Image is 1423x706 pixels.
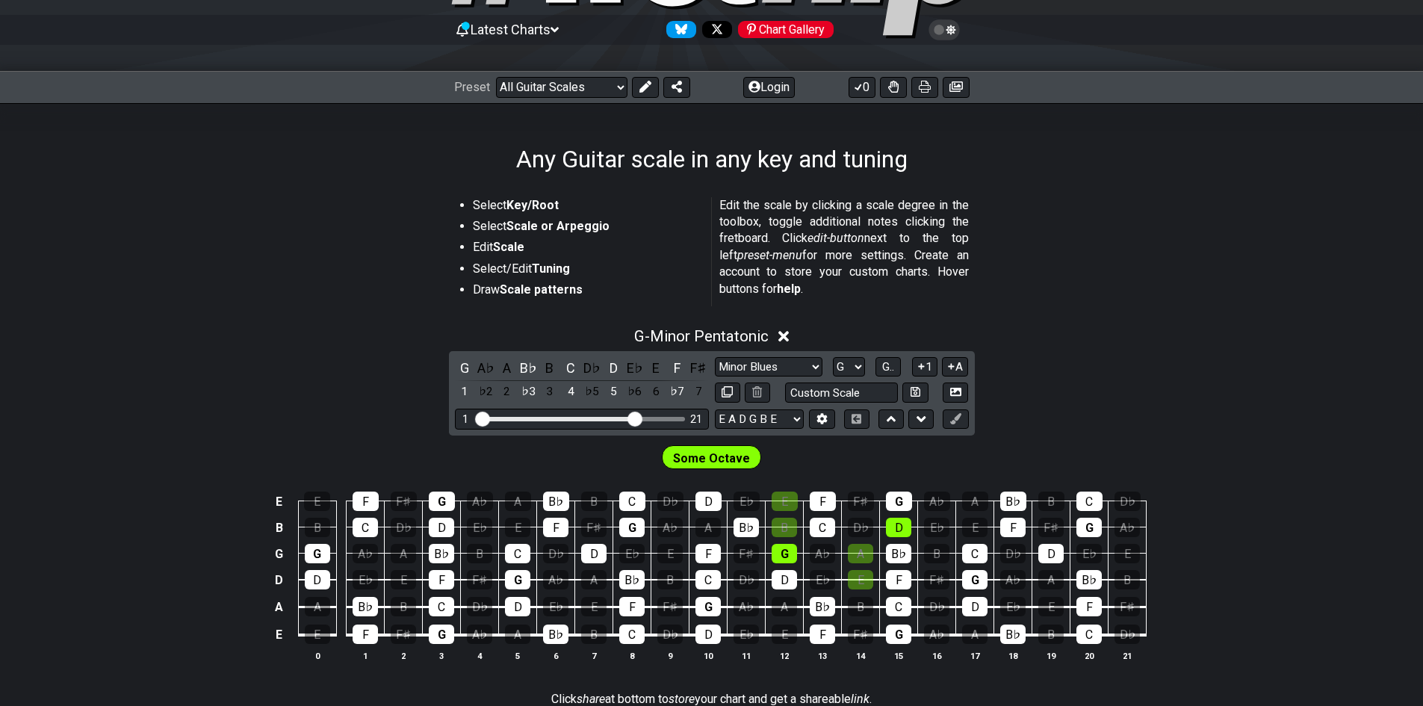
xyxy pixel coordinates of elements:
button: Share Preset [663,77,690,98]
th: 12 [766,648,804,663]
div: F [543,518,568,537]
button: Move up [878,409,904,430]
div: A♭ [1000,570,1026,589]
div: C [1076,625,1102,644]
em: edit-button [807,231,864,245]
div: F♯ [467,570,492,589]
div: toggle scale degree [689,382,708,402]
strong: Key/Root [506,198,559,212]
div: F♯ [391,492,417,511]
th: 5 [499,648,537,663]
div: E [1038,597,1064,616]
div: A♭ [924,625,949,644]
th: 3 [423,648,461,663]
div: B [1114,570,1140,589]
div: A [505,492,531,511]
div: B [305,518,330,537]
div: E [581,597,607,616]
div: F [353,492,379,511]
div: E [305,625,330,644]
li: Draw [473,282,701,303]
div: toggle scale degree [646,382,666,402]
button: Move down [908,409,934,430]
button: Create image [943,77,970,98]
div: B♭ [429,544,454,563]
div: F [429,570,454,589]
select: Scale [715,357,822,377]
th: 7 [575,648,613,663]
div: G [886,625,911,644]
span: Preset [454,80,490,94]
th: 1 [347,648,385,663]
div: toggle scale degree [561,382,580,402]
div: E♭ [619,544,645,563]
th: 16 [918,648,956,663]
div: B♭ [1076,570,1102,589]
div: toggle pitch class [518,358,538,378]
div: toggle scale degree [668,382,687,402]
div: B [924,544,949,563]
div: F♯ [657,597,683,616]
div: A [848,544,873,563]
div: E♭ [734,492,760,511]
th: 18 [994,648,1032,663]
div: D [772,570,797,589]
div: toggle pitch class [455,358,474,378]
div: D♭ [391,518,416,537]
div: toggle pitch class [668,358,687,378]
div: D♭ [1114,492,1141,511]
button: Create Image [943,383,968,403]
div: B♭ [886,544,911,563]
div: toggle scale degree [455,382,474,402]
select: Tuning [715,409,804,430]
div: C [1076,492,1103,511]
div: G [305,544,330,563]
th: 14 [842,648,880,663]
div: C [695,570,721,589]
div: A [391,544,416,563]
div: E [505,518,530,537]
div: B [467,544,492,563]
div: F [353,625,378,644]
div: G [772,544,797,563]
th: 17 [956,648,994,663]
select: Tonic/Root [833,357,865,377]
div: D♭ [1000,544,1026,563]
div: B [1038,625,1064,644]
button: Print [911,77,938,98]
li: Select [473,218,701,239]
div: G [505,570,530,589]
td: E [270,489,288,515]
div: G [962,570,988,589]
button: Toggle Dexterity for all fretkits [880,77,907,98]
td: B [270,515,288,541]
div: D♭ [734,570,759,589]
span: G - Minor Pentatonic [634,327,769,345]
div: E [1114,544,1140,563]
div: B [657,570,683,589]
em: preset-menu [737,248,802,262]
div: toggle pitch class [497,358,517,378]
div: G [695,597,721,616]
button: 0 [849,77,875,98]
div: C [353,518,378,537]
div: B [848,597,873,616]
div: toggle pitch class [625,358,645,378]
button: Edit Preset [632,77,659,98]
div: C [619,625,645,644]
div: toggle scale degree [625,382,645,402]
div: 1 [462,413,468,426]
div: B♭ [353,597,378,616]
th: 20 [1070,648,1109,663]
div: A [1038,570,1064,589]
th: 13 [804,648,842,663]
strong: help [777,282,801,296]
div: F [619,597,645,616]
div: D [305,570,330,589]
div: B♭ [619,570,645,589]
button: Store user defined scale [902,383,928,403]
div: C [429,597,454,616]
span: Latest Charts [471,22,551,37]
div: B♭ [1000,625,1026,644]
button: Toggle horizontal chord view [844,409,869,430]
